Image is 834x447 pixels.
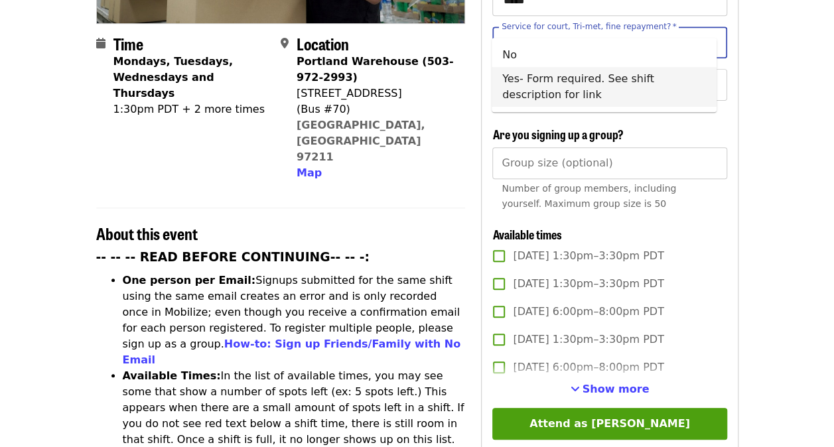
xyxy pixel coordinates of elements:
div: [STREET_ADDRESS] [297,86,454,101]
li: No [492,43,717,67]
a: [GEOGRAPHIC_DATA], [GEOGRAPHIC_DATA] 97211 [297,119,425,163]
span: Available times [492,225,561,243]
span: [DATE] 6:00pm–8:00pm PDT [513,359,663,375]
button: Map [297,165,322,181]
span: Show more [583,383,650,395]
i: calendar icon [96,37,105,50]
a: How-to: Sign up Friends/Family with No Email [123,338,461,366]
button: Attend as [PERSON_NAME] [492,408,727,440]
strong: Available Times: [123,369,221,382]
li: Yes- Form required. See shift description for link [492,67,717,107]
button: See more timeslots [571,381,650,397]
span: [DATE] 1:30pm–3:30pm PDT [513,332,663,348]
span: [DATE] 1:30pm–3:30pm PDT [513,276,663,292]
li: Signups submitted for the same shift using the same email creates an error and is only recorded o... [123,273,466,368]
button: Close [704,33,723,52]
strong: Mondays, Tuesdays, Wednesdays and Thursdays [113,55,233,99]
strong: One person per Email: [123,274,256,287]
strong: -- -- -- READ BEFORE CONTINUING-- -- -: [96,250,370,264]
i: map-marker-alt icon [281,37,289,50]
input: [object Object] [492,147,727,179]
button: Clear [687,33,705,52]
span: [DATE] 1:30pm–3:30pm PDT [513,248,663,264]
label: Service for court, Tri-met, fine repayment? [502,23,677,31]
div: 1:30pm PDT + 2 more times [113,101,270,117]
span: Are you signing up a group? [492,125,623,143]
span: [DATE] 6:00pm–8:00pm PDT [513,304,663,320]
div: (Bus #70) [297,101,454,117]
span: Location [297,32,349,55]
span: Map [297,166,322,179]
span: About this event [96,222,198,245]
span: Number of group members, including yourself. Maximum group size is 50 [502,183,676,209]
span: Time [113,32,143,55]
strong: Portland Warehouse (503-972-2993) [297,55,454,84]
